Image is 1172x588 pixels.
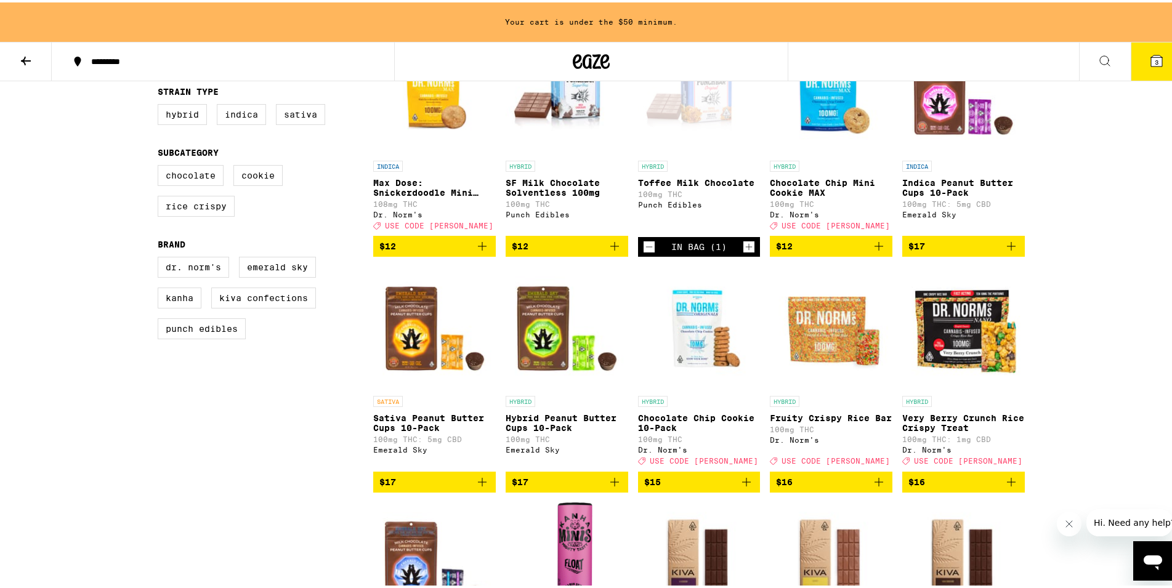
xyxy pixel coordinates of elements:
[1057,509,1081,534] iframe: Close message
[158,316,246,337] label: Punch Edibles
[158,237,185,247] legend: Brand
[373,393,403,405] p: SATIVA
[638,158,668,169] p: HYBRID
[770,175,892,195] p: Chocolate Chip Mini Cookie MAX
[373,29,496,152] img: Dr. Norm's - Max Dose: Snickerdoodle Mini Cookie - Indica
[638,443,761,451] div: Dr. Norm's
[770,469,892,490] button: Add to bag
[506,411,628,430] p: Hybrid Peanut Butter Cups 10-Pack
[776,239,793,249] span: $12
[770,158,799,169] p: HYBRID
[158,163,224,183] label: Chocolate
[158,285,201,306] label: Kanha
[782,455,890,463] span: USE CODE [PERSON_NAME]
[506,29,628,152] img: Punch Edibles - SF Milk Chocolate Solventless 100mg
[902,175,1025,195] p: Indica Peanut Butter Cups 10-Pack
[638,393,668,405] p: HYBRID
[638,198,761,206] div: Punch Edibles
[373,175,496,195] p: Max Dose: Snickerdoodle Mini Cookie - Indica
[770,264,892,469] a: Open page for Fruity Crispy Rice Bar from Dr. Norm's
[770,423,892,431] p: 100mg THC
[512,239,528,249] span: $12
[373,29,496,233] a: Open page for Max Dose: Snickerdoodle Mini Cookie - Indica from Dr. Norm's
[211,285,316,306] label: Kiva Confections
[1155,56,1158,63] span: 3
[638,433,761,441] p: 100mg THC
[373,264,496,387] img: Emerald Sky - Sativa Peanut Butter Cups 10-Pack
[373,208,496,216] div: Dr. Norm's
[276,102,325,123] label: Sativa
[506,208,628,216] div: Punch Edibles
[776,475,793,485] span: $16
[902,198,1025,206] p: 100mg THC: 5mg CBD
[770,29,892,152] img: Dr. Norm's - Chocolate Chip Mini Cookie MAX
[902,264,1025,469] a: Open page for Very Berry Crunch Rice Crispy Treat from Dr. Norm's
[902,233,1025,254] button: Add to bag
[158,102,207,123] label: Hybrid
[385,219,493,227] span: USE CODE [PERSON_NAME]
[506,198,628,206] p: 100mg THC
[638,469,761,490] button: Add to bag
[770,198,892,206] p: 100mg THC
[217,102,266,123] label: Indica
[770,233,892,254] button: Add to bag
[506,264,628,469] a: Open page for Hybrid Peanut Butter Cups 10-Pack from Emerald Sky
[770,411,892,421] p: Fruity Crispy Rice Bar
[638,188,761,196] p: 100mg THC
[902,433,1025,441] p: 100mg THC: 1mg CBD
[914,455,1022,463] span: USE CODE [PERSON_NAME]
[506,393,535,405] p: HYBRID
[158,254,229,275] label: Dr. Norm's
[743,238,755,251] button: Increment
[671,240,727,249] div: In Bag (1)
[782,219,890,227] span: USE CODE [PERSON_NAME]
[643,238,655,251] button: Decrement
[902,393,932,405] p: HYBRID
[650,455,758,463] span: USE CODE [PERSON_NAME]
[158,145,219,155] legend: Subcategory
[902,208,1025,216] div: Emerald Sky
[770,264,892,387] img: Dr. Norm's - Fruity Crispy Rice Bar
[902,443,1025,451] div: Dr. Norm's
[506,433,628,441] p: 100mg THC
[379,475,396,485] span: $17
[908,475,925,485] span: $16
[644,475,661,485] span: $15
[506,469,628,490] button: Add to bag
[373,443,496,451] div: Emerald Sky
[902,469,1025,490] button: Add to bag
[158,193,235,214] label: Rice Crispy
[638,264,761,387] img: Dr. Norm's - Chocolate Chip Cookie 10-Pack
[770,433,892,441] div: Dr. Norm's
[373,158,403,169] p: INDICA
[638,411,761,430] p: Chocolate Chip Cookie 10-Pack
[770,208,892,216] div: Dr. Norm's
[902,411,1025,430] p: Very Berry Crunch Rice Crispy Treat
[373,264,496,469] a: Open page for Sativa Peanut Butter Cups 10-Pack from Emerald Sky
[506,443,628,451] div: Emerald Sky
[506,264,628,387] img: Emerald Sky - Hybrid Peanut Butter Cups 10-Pack
[239,254,316,275] label: Emerald Sky
[7,9,89,18] span: Hi. Need any help?
[506,175,628,195] p: SF Milk Chocolate Solventless 100mg
[638,29,761,235] a: Open page for Toffee Milk Chocolate from Punch Edibles
[506,29,628,233] a: Open page for SF Milk Chocolate Solventless 100mg from Punch Edibles
[373,198,496,206] p: 108mg THC
[373,433,496,441] p: 100mg THC: 5mg CBD
[908,239,925,249] span: $17
[373,233,496,254] button: Add to bag
[770,393,799,405] p: HYBRID
[638,175,761,185] p: Toffee Milk Chocolate
[902,29,1025,152] img: Emerald Sky - Indica Peanut Butter Cups 10-Pack
[770,29,892,233] a: Open page for Chocolate Chip Mini Cookie MAX from Dr. Norm's
[158,84,219,94] legend: Strain Type
[506,158,535,169] p: HYBRID
[638,264,761,469] a: Open page for Chocolate Chip Cookie 10-Pack from Dr. Norm's
[373,469,496,490] button: Add to bag
[902,29,1025,233] a: Open page for Indica Peanut Butter Cups 10-Pack from Emerald Sky
[506,233,628,254] button: Add to bag
[379,239,396,249] span: $12
[512,475,528,485] span: $17
[373,411,496,430] p: Sativa Peanut Butter Cups 10-Pack
[902,264,1025,387] img: Dr. Norm's - Very Berry Crunch Rice Crispy Treat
